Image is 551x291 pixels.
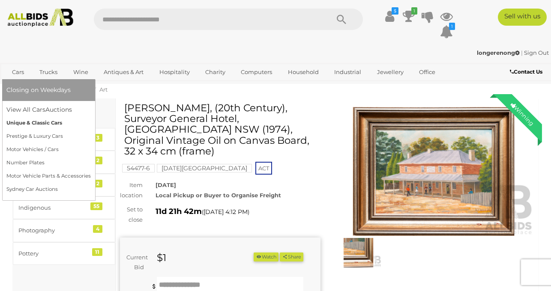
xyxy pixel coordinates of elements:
[254,252,278,261] button: Watch
[114,205,149,225] div: Set to close
[6,65,30,79] a: Cars
[124,103,318,157] h1: [PERSON_NAME], (20th Century), Surveyor General Hotel, [GEOGRAPHIC_DATA] NSW (1974), Original Vin...
[411,7,417,15] i: 1
[4,9,77,27] img: Allbids.com.au
[440,24,453,39] a: 1
[204,208,248,216] span: [DATE] 4:12 PM
[156,207,202,216] strong: 11d 21h 42m
[122,164,155,172] mark: 54477-6
[92,248,102,256] div: 11
[68,65,94,79] a: Wine
[18,226,89,235] div: Photography
[122,165,155,172] a: 54477-6
[320,9,363,30] button: Search
[402,9,415,24] a: 1
[120,252,150,273] div: Current Bid
[235,65,278,79] a: Computers
[503,94,542,134] div: Winning
[34,65,63,79] a: Trucks
[477,49,521,56] a: longerenong
[392,7,398,15] i: $
[333,107,534,236] img: B.C.Spratt, (20th Century), Surveyor General Hotel, Berrima NSW (1974), Original Vintage Oil on C...
[93,225,102,233] div: 4
[371,65,409,79] a: Jewellery
[255,162,272,175] span: ACT
[254,252,278,261] li: Watch this item
[13,196,115,219] a: Indigenous 55
[200,65,231,79] a: Charity
[449,23,455,30] i: 1
[329,65,367,79] a: Industrial
[202,208,249,215] span: ( )
[90,202,102,210] div: 55
[13,219,115,242] a: Photography 4
[521,49,523,56] span: |
[99,86,108,93] a: Art
[383,9,396,24] a: $
[93,134,102,142] div: 3
[510,68,542,75] b: Contact Us
[157,252,166,264] strong: $1
[282,65,324,79] a: Household
[156,181,176,188] strong: [DATE]
[93,180,102,187] div: 2
[335,238,381,267] img: B.C.Spratt, (20th Century), Surveyor General Hotel, Berrima NSW (1974), Original Vintage Oil on C...
[524,49,549,56] a: Sign Out
[510,67,545,77] a: Contact Us
[18,249,89,258] div: Pottery
[477,49,520,56] strong: longerenong
[114,180,149,200] div: Item location
[18,203,89,213] div: Indigenous
[280,252,303,261] button: Share
[498,9,547,26] a: Sell with us
[157,165,252,172] a: [DATE][GEOGRAPHIC_DATA]
[98,65,149,79] a: Antiques & Art
[13,242,115,265] a: Pottery 11
[154,65,195,79] a: Hospitality
[156,192,281,199] strong: Local Pickup or Buyer to Organise Freight
[93,157,102,164] div: 2
[157,164,252,172] mark: [DATE][GEOGRAPHIC_DATA]
[413,65,441,79] a: Office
